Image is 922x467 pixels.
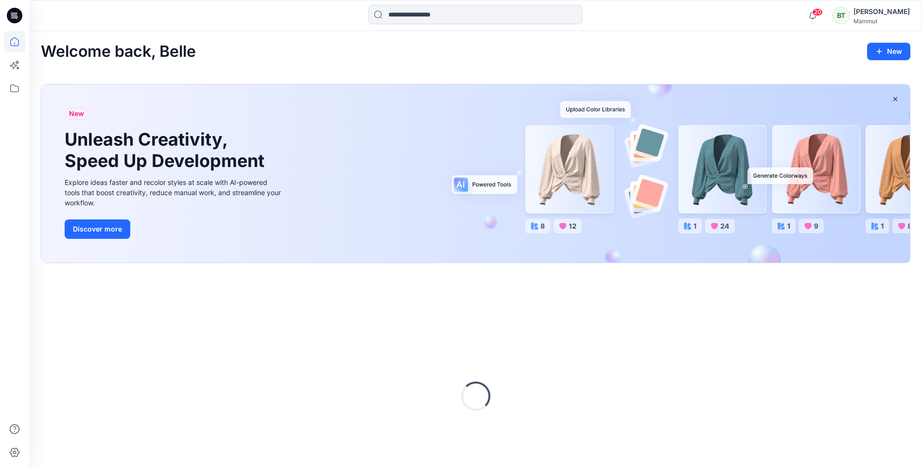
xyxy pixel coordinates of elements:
span: New [69,108,84,119]
h2: Welcome back, Belle [41,43,196,61]
h1: Unleash Creativity, Speed Up Development [65,129,269,171]
div: Mammut [853,17,910,25]
div: BT [832,7,850,24]
button: New [867,43,910,60]
button: Discover more [65,219,130,239]
div: [PERSON_NAME] [853,6,910,17]
div: Explore ideas faster and recolor styles at scale with AI-powered tools that boost creativity, red... [65,177,283,208]
span: 20 [812,8,823,16]
a: Discover more [65,219,283,239]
